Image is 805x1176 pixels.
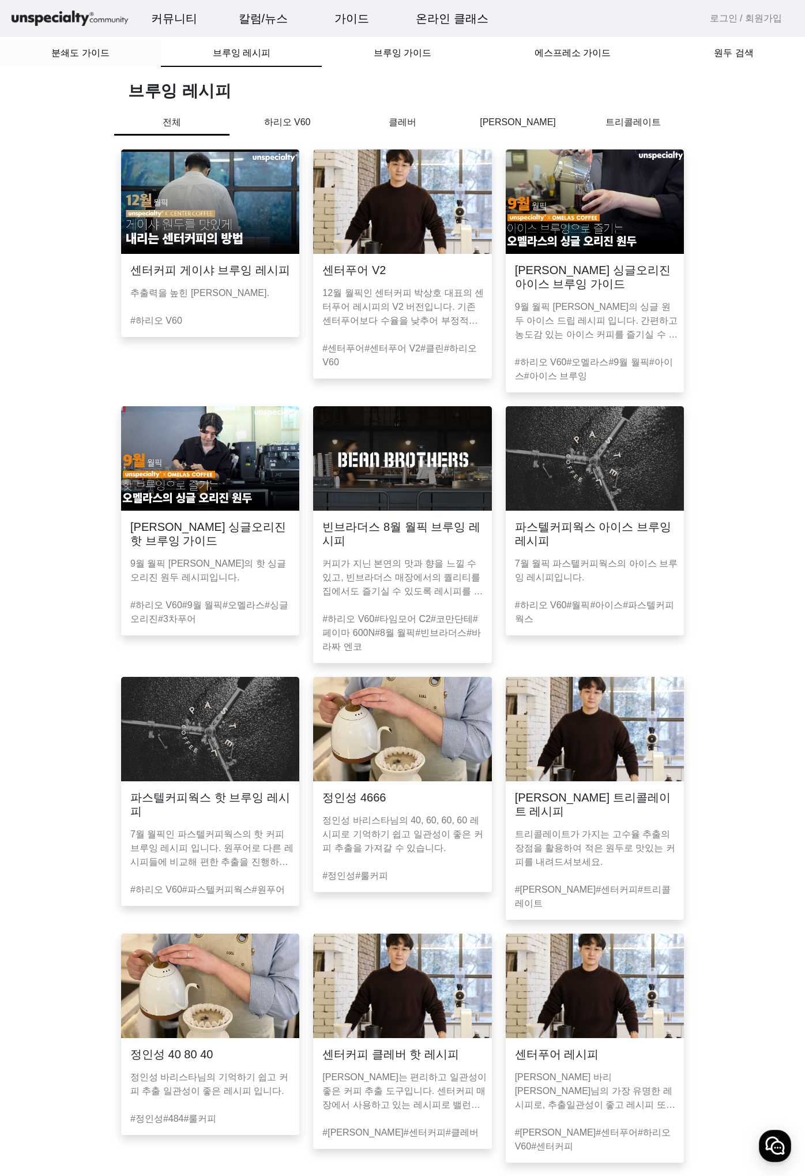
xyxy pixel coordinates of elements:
[163,1114,184,1123] a: #484
[515,300,679,342] p: 9월 월픽 [PERSON_NAME]의 싱글 원두 아이스 드립 레시피 입니다. 간편하고 농도감 있는 아이스 커피를 즐기실 수 있습니다.
[76,366,149,395] a: 대화
[36,383,43,392] span: 홈
[130,286,295,300] p: 추출력을 높힌 [PERSON_NAME].
[158,614,196,624] a: #3차푸어
[322,614,374,624] a: #하리오 V60
[499,149,691,392] a: [PERSON_NAME] 싱글오리진 아이스 브루잉 가이드9월 월픽 [PERSON_NAME]의 싱글 원두 아이스 드립 레시피 입니다. 간편하고 농도감 있는 아이스 커피를 즐기실...
[515,1128,671,1151] a: #하리오 V60
[355,871,388,881] a: #룰커피
[415,628,467,638] a: #빈브라더스
[182,885,252,894] a: #파스텔커피웍스
[374,614,431,624] a: #타임모어 C2
[130,1114,163,1123] a: #정인성
[460,115,575,129] p: [PERSON_NAME]
[374,48,431,58] span: 브루잉 가이드
[515,1070,679,1112] p: [PERSON_NAME] 바리[PERSON_NAME]님의 가장 유명한 레시피로, 추출일관성이 좋고 레시피 또한 손기술을 크게 타지 않는 레시피입니다.
[322,791,386,804] h3: 정인성 4666
[322,263,386,277] h3: 센터푸어 V2
[515,520,675,548] h3: 파스텔커피웍스 아이스 브루잉 레시피
[710,12,782,25] a: 로그인 / 회원가입
[149,366,221,395] a: 설정
[590,600,623,610] a: #아이스
[566,357,608,367] a: #오멜라스
[407,3,498,34] a: 온라인 클래스
[322,814,487,855] p: 정인성 바리스타님의 40, 60, 60, 60 레시피로 기억하기 쉽고 일관성이 좋은 커피 추출을 가져갈 수 있습니다.
[130,557,295,585] p: 9월 월픽 [PERSON_NAME]의 핫 싱글오리진 원두 레시피입니다.
[9,9,130,29] img: logo
[322,520,482,548] h3: 빈브라더스 8월 월픽 브루잉 레시피
[515,557,679,585] p: 7월 월픽 파스텔커피웍스의 아이스 브루잉 레시피입니다.
[130,885,182,894] a: #하리오 V60
[223,600,265,610] a: #오멜라스
[130,316,182,325] a: #하리오 V60
[114,149,306,392] a: 센터커피 게이샤 브루잉 레시피추출력을 높힌 [PERSON_NAME].#하리오 V60
[130,263,290,277] h3: 센터커피 게이샤 브루잉 레시피
[431,614,473,624] a: #코만단테
[114,406,306,663] a: [PERSON_NAME] 싱글오리진 핫 브루잉 가이드9월 월픽 [PERSON_NAME]의 핫 싱글오리진 원두 레시피입니다.#하리오 V60#9월 월픽#오멜라스#싱글오리진#3차푸어
[322,871,355,881] a: #정인성
[130,600,288,624] a: #싱글오리진
[213,48,270,58] span: 브루잉 레시피
[130,600,182,610] a: #하리오 V60
[322,557,487,598] p: 커피가 지닌 본연의 맛과 향을 느낄 수 있고, 빈브라더스 매장에서의 퀄리티를 집에서도 즐기실 수 있도록 레시피를 준비하였습니다.
[524,371,587,381] a: #아이스 브루잉
[515,885,596,894] a: #[PERSON_NAME]
[322,343,477,367] a: #하리오 V60
[130,827,295,869] p: 7월 월픽인 파스텔커피웍스의 핫 커피 브루잉 레시피 입니다. 원푸어로 다른 레시피들에 비교해 편한 추출을 진행하실 수 있습니다.
[608,357,649,367] a: #9월 월픽
[182,600,223,610] a: #9월 월픽
[184,1114,217,1123] a: #룰커피
[515,827,679,869] p: 트리콜레이트가 가지는 고수율 추출의 장점을 활용하여 적은 원두로 맛있는 커피를 내려드셔보세요.
[322,1128,403,1137] a: #[PERSON_NAME]
[499,934,691,1163] a: 센터푸어 레시피[PERSON_NAME] 바리[PERSON_NAME]님의 가장 유명한 레시피로, 추출일관성이 좋고 레시피 또한 손기술을 크게 타지 않는 레시피입니다.#[PERS...
[325,3,378,34] a: 가이드
[322,1047,459,1061] h3: 센터커피 클레버 핫 레시피
[515,263,675,291] h3: [PERSON_NAME] 싱글오리진 아이스 브루잉 가이드
[306,934,498,1163] a: 센터커피 클레버 핫 레시피[PERSON_NAME]는 편리하고 일관성이 좋은 커피 추출 도구입니다. 센터커피 매장에서 사용하고 있는 레시피로 밸런스가 훌륭한 커피를 추출해보세요...
[596,1128,638,1137] a: #센터푸어
[566,600,590,610] a: #월픽
[515,357,567,367] a: #하리오 V60
[130,520,290,548] h3: [PERSON_NAME] 싱글오리진 핫 브루잉 가이드
[535,48,611,58] span: 에스프레소 가이드
[404,1128,446,1137] a: #센터커피
[322,614,477,638] a: #페이마 600N
[130,791,290,818] h3: 파스텔커피웍스 핫 브루잉 레시피
[230,3,298,34] a: 칼럼/뉴스
[130,1070,295,1098] p: 정인성 바리스타님의 기억하기 쉽고 커피 추출 일관성이 좋은 레시피 입니다.
[531,1141,573,1151] a: #센터커피
[306,677,498,920] a: 정인성 4666정인성 바리스타님의 40, 60, 60, 60 레시피로 기억하기 쉽고 일관성이 좋은 커피 추출을 가져갈 수 있습니다.#정인성#룰커피
[142,3,206,34] a: 커뮤니티
[575,115,691,129] p: 트리콜레이트
[306,406,498,663] a: 빈브라더스 8월 월픽 브루잉 레시피커피가 지닌 본연의 맛과 향을 느낄 수 있고, 빈브라더스 매장에서의 퀄리티를 집에서도 즐기실 수 있도록 레시피를 준비하였습니다.#하리오 V6...
[515,1128,596,1137] a: #[PERSON_NAME]
[322,343,364,353] a: #센터푸어
[446,1128,479,1137] a: #클레버
[499,677,691,920] a: [PERSON_NAME] 트리콜레이트 레시피트리콜레이트가 가지는 고수율 추출의 장점을 활용하여 적은 원두로 맛있는 커피를 내려드셔보세요.#[PERSON_NAME]#센터커피#트...
[345,115,460,129] p: 클레버
[230,115,345,129] p: 하리오 V60
[106,384,119,393] span: 대화
[420,343,444,353] a: #클린
[515,791,675,818] h3: [PERSON_NAME] 트리콜레이트 레시피
[252,885,285,894] a: #원푸어
[114,934,306,1163] a: 정인성 40 80 40정인성 바리스타님의 기억하기 쉽고 커피 추출 일관성이 좋은 레시피 입니다.#정인성#484#룰커피
[322,286,487,328] p: 12월 월픽인 센터커피 박상호 대표의 센터푸어 레시피의 V2 버전입니다. 기존 센터푸어보다 수율을 낮추어 부정적인 맛이 억제되었습니다.
[375,628,415,638] a: #8월 월픽
[515,357,673,381] a: #아이스
[364,343,420,353] a: #센터푸어 V2
[128,81,691,102] h1: 브루잉 레시피
[596,885,638,894] a: #센터커피
[322,1070,487,1112] p: [PERSON_NAME]는 편리하고 일관성이 좋은 커피 추출 도구입니다. 센터커피 매장에서 사용하고 있는 레시피로 밸런스가 훌륭한 커피를 추출해보세요.
[114,677,306,920] a: 파스텔커피웍스 핫 브루잉 레시피7월 월픽인 파스텔커피웍스의 핫 커피 브루잉 레시피 입니다. 원푸어로 다른 레시피들에 비교해 편한 추출을 진행하실 수 있습니다.#하리오 V60#...
[114,115,230,136] p: 전체
[499,406,691,663] a: 파스텔커피웍스 아이스 브루잉 레시피7월 월픽 파스텔커피웍스의 아이스 브루잉 레시피입니다.#하리오 V60#월픽#아이스#파스텔커피웍스
[515,885,671,908] a: #트리콜레이트
[178,383,192,392] span: 설정
[515,600,567,610] a: #하리오 V60
[3,366,76,395] a: 홈
[515,1047,599,1061] h3: 센터푸어 레시피
[51,48,109,58] span: 분쇄도 가이드
[714,48,753,58] span: 원두 검색
[306,149,498,392] a: 센터푸어 V212월 월픽인 센터커피 박상호 대표의 센터푸어 레시피의 V2 버전입니다. 기존 센터푸어보다 수율을 낮추어 부정적인 맛이 억제되었습니다.#센터푸어#센터푸어 V2#클...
